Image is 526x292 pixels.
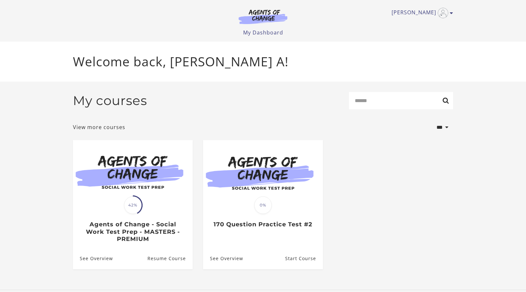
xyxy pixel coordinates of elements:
span: 42% [124,196,142,214]
h2: My courses [73,93,147,108]
a: 170 Question Practice Test #2: See Overview [203,248,243,269]
h3: 170 Question Practice Test #2 [210,221,316,228]
p: Welcome back, [PERSON_NAME] A! [73,52,453,71]
h3: Agents of Change - Social Work Test Prep - MASTERS - PREMIUM [80,221,186,243]
span: 0% [254,196,272,214]
a: Agents of Change - Social Work Test Prep - MASTERS - PREMIUM: See Overview [73,248,113,269]
a: View more courses [73,123,125,131]
a: Agents of Change - Social Work Test Prep - MASTERS - PREMIUM: Resume Course [147,248,193,269]
a: Toggle menu [392,8,450,18]
a: My Dashboard [243,29,283,36]
a: 170 Question Practice Test #2: Resume Course [285,248,323,269]
img: Agents of Change Logo [232,9,294,24]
